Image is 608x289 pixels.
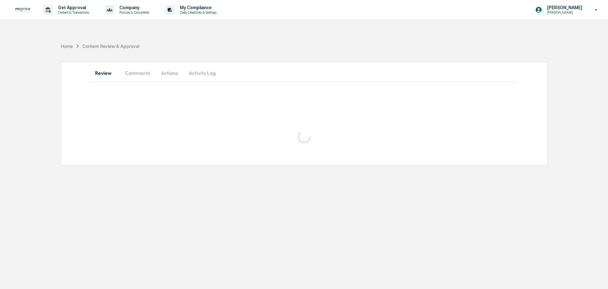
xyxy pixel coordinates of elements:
[92,65,120,81] button: Review
[92,65,517,81] div: secondary tabs example
[114,5,152,10] p: Company
[175,5,220,10] p: My Compliance
[82,43,139,49] div: Content Review & Approval
[61,43,73,49] div: Home
[53,10,92,15] p: Content & Transactions
[53,5,92,10] p: Get Approval
[120,65,155,81] button: Comments
[542,10,586,15] p: [PERSON_NAME]
[15,8,30,12] img: logo
[184,65,221,81] button: Activity Log
[155,65,184,81] button: Actions
[114,10,152,15] p: Policies & Documents
[175,10,220,15] p: Data, Deadlines & Settings
[542,5,586,10] p: [PERSON_NAME]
